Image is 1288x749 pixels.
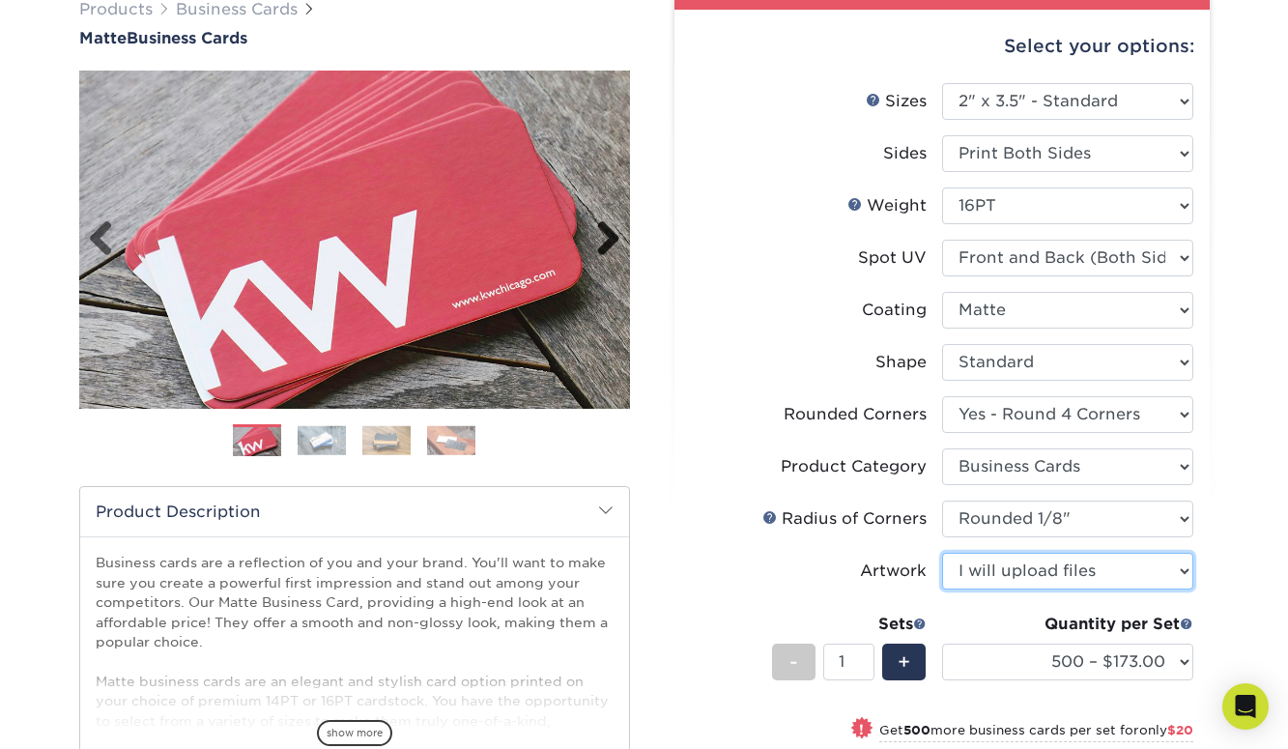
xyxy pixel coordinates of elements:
div: Spot UV [858,246,927,270]
div: Weight [847,194,927,217]
div: Product Category [781,455,927,478]
img: Business Cards 04 [427,425,475,455]
div: Open Intercom Messenger [1222,683,1269,730]
div: Sides [883,142,927,165]
div: Coating [862,299,927,322]
div: Shape [875,351,927,374]
img: Business Cards 01 [233,418,281,466]
a: MatteBusiness Cards [79,29,630,47]
small: Get more business cards per set for [879,723,1193,742]
span: - [789,648,798,677]
span: ! [859,719,864,739]
span: + [898,648,910,677]
strong: 500 [903,723,930,737]
div: Radius of Corners [762,507,927,531]
span: $20 [1167,723,1193,737]
div: Rounded Corners [784,403,927,426]
img: Business Cards 03 [362,425,411,455]
span: show more [317,720,392,746]
div: Sizes [866,90,927,113]
div: Quantity per Set [942,613,1193,636]
h2: Product Description [80,487,629,536]
span: Matte [79,29,127,47]
span: only [1139,723,1193,737]
div: Sets [772,613,927,636]
div: Select your options: [690,10,1194,83]
h1: Business Cards [79,29,630,47]
div: Artwork [860,560,927,583]
img: Business Cards 02 [298,425,346,455]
